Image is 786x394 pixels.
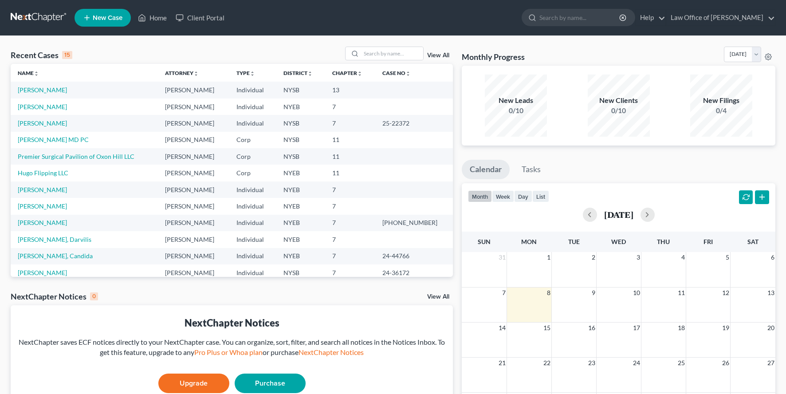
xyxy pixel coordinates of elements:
[229,148,276,165] td: Corp
[134,10,171,26] a: Home
[158,198,229,214] td: [PERSON_NAME]
[325,165,375,181] td: 11
[591,288,596,298] span: 9
[521,238,537,245] span: Mon
[591,252,596,263] span: 2
[158,231,229,248] td: [PERSON_NAME]
[325,231,375,248] td: 7
[498,323,507,333] span: 14
[18,103,67,110] a: [PERSON_NAME]
[636,10,665,26] a: Help
[485,106,547,116] div: 0/10
[325,82,375,98] td: 13
[587,358,596,368] span: 23
[725,252,730,263] span: 5
[229,264,276,281] td: Individual
[632,323,641,333] span: 17
[276,148,325,165] td: NYSB
[636,252,641,263] span: 3
[250,71,255,76] i: unfold_more
[11,291,98,302] div: NextChapter Notices
[546,252,551,263] span: 1
[690,95,752,106] div: New Filings
[468,190,492,202] button: month
[375,115,453,131] td: 25-22372
[158,215,229,231] td: [PERSON_NAME]
[588,95,650,106] div: New Clients
[657,238,670,245] span: Thu
[235,374,306,393] a: Purchase
[546,288,551,298] span: 8
[158,248,229,264] td: [PERSON_NAME]
[747,238,758,245] span: Sat
[18,202,67,210] a: [PERSON_NAME]
[276,181,325,198] td: NYEB
[229,165,276,181] td: Corp
[276,198,325,214] td: NYEB
[325,198,375,214] td: 7
[229,248,276,264] td: Individual
[721,323,730,333] span: 19
[18,119,67,127] a: [PERSON_NAME]
[62,51,72,59] div: 15
[18,236,91,243] a: [PERSON_NAME], Darvilis
[721,288,730,298] span: 12
[485,95,547,106] div: New Leads
[165,70,199,76] a: Attorneyunfold_more
[677,323,686,333] span: 18
[325,215,375,231] td: 7
[677,358,686,368] span: 25
[171,10,229,26] a: Client Portal
[158,115,229,131] td: [PERSON_NAME]
[604,210,633,219] h2: [DATE]
[766,358,775,368] span: 27
[193,71,199,76] i: unfold_more
[770,252,775,263] span: 6
[158,264,229,281] td: [PERSON_NAME]
[514,160,549,179] a: Tasks
[158,132,229,148] td: [PERSON_NAME]
[236,70,255,76] a: Typeunfold_more
[677,288,686,298] span: 11
[462,51,525,62] h3: Monthly Progress
[158,165,229,181] td: [PERSON_NAME]
[11,50,72,60] div: Recent Cases
[229,82,276,98] td: Individual
[766,323,775,333] span: 20
[427,52,449,59] a: View All
[158,181,229,198] td: [PERSON_NAME]
[375,248,453,264] td: 24-44766
[18,136,89,143] a: [PERSON_NAME] MD PC
[276,215,325,231] td: NYEB
[703,238,713,245] span: Fri
[276,132,325,148] td: NYSB
[666,10,775,26] a: Law Office of [PERSON_NAME]
[229,231,276,248] td: Individual
[18,269,67,276] a: [PERSON_NAME]
[18,252,93,260] a: [PERSON_NAME], Candida
[194,348,263,356] a: Pro Plus or Whoa plan
[276,264,325,281] td: NYSB
[568,238,580,245] span: Tue
[299,348,364,356] a: NextChapter Notices
[158,148,229,165] td: [PERSON_NAME]
[427,294,449,300] a: View All
[375,264,453,281] td: 24-36172
[382,70,411,76] a: Case Nounfold_more
[332,70,362,76] a: Chapterunfold_more
[325,98,375,115] td: 7
[18,186,67,193] a: [PERSON_NAME]
[325,148,375,165] td: 11
[478,238,491,245] span: Sun
[158,374,229,393] a: Upgrade
[90,292,98,300] div: 0
[229,132,276,148] td: Corp
[276,248,325,264] td: NYEB
[18,337,446,358] div: NextChapter saves ECF notices directly to your NextChapter case. You can organize, sort, filter, ...
[542,358,551,368] span: 22
[276,82,325,98] td: NYSB
[18,86,67,94] a: [PERSON_NAME]
[588,106,650,116] div: 0/10
[539,9,621,26] input: Search by name...
[405,71,411,76] i: unfold_more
